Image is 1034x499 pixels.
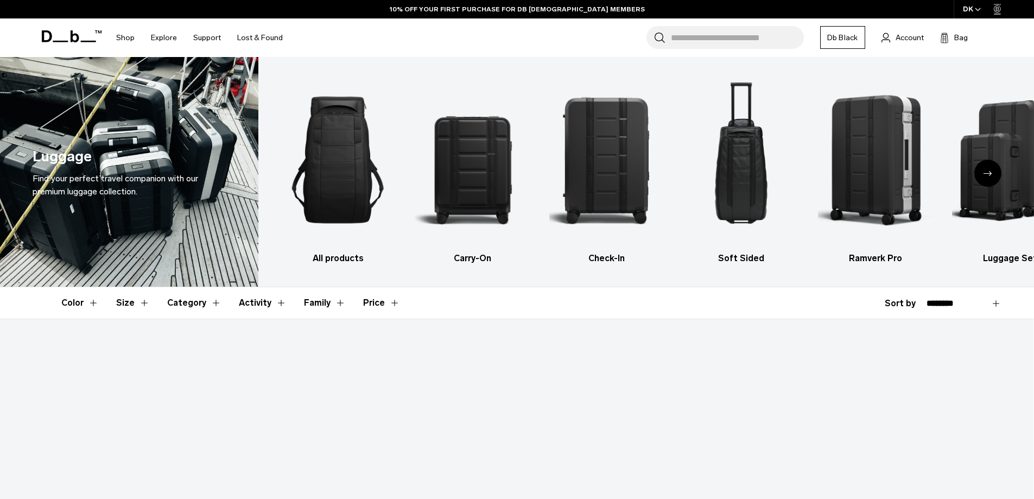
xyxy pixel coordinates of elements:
[280,252,396,265] h3: All products
[683,252,799,265] h3: Soft Sided
[280,73,396,265] a: Db All products
[415,73,530,265] li: 2 / 6
[818,252,934,265] h3: Ramverk Pro
[415,252,530,265] h3: Carry-On
[974,160,1001,187] div: Next slide
[237,18,283,57] a: Lost & Found
[151,18,177,57] a: Explore
[818,73,934,247] img: Db
[390,4,645,14] a: 10% OFF YOUR FIRST PURCHASE FOR DB [DEMOGRAPHIC_DATA] MEMBERS
[896,32,924,43] span: Account
[549,73,665,265] li: 3 / 6
[549,73,665,247] img: Db
[818,73,934,265] a: Db Ramverk Pro
[683,73,799,265] li: 4 / 6
[280,73,396,265] li: 1 / 6
[954,32,968,43] span: Bag
[239,287,287,319] button: Toggle Filter
[33,173,198,197] span: Find your perfect travel companion with our premium luggage collection.
[116,287,150,319] button: Toggle Filter
[683,73,799,265] a: Db Soft Sided
[415,73,530,265] a: Db Carry-On
[818,73,934,265] li: 5 / 6
[549,252,665,265] h3: Check-In
[61,287,99,319] button: Toggle Filter
[280,73,396,247] img: Db
[549,73,665,265] a: Db Check-In
[820,26,865,49] a: Db Black
[167,287,221,319] button: Toggle Filter
[415,73,530,247] img: Db
[304,287,346,319] button: Toggle Filter
[683,73,799,247] img: Db
[108,18,291,57] nav: Main Navigation
[193,18,221,57] a: Support
[363,287,400,319] button: Toggle Price
[940,31,968,44] button: Bag
[33,146,92,168] h1: Luggage
[881,31,924,44] a: Account
[116,18,135,57] a: Shop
